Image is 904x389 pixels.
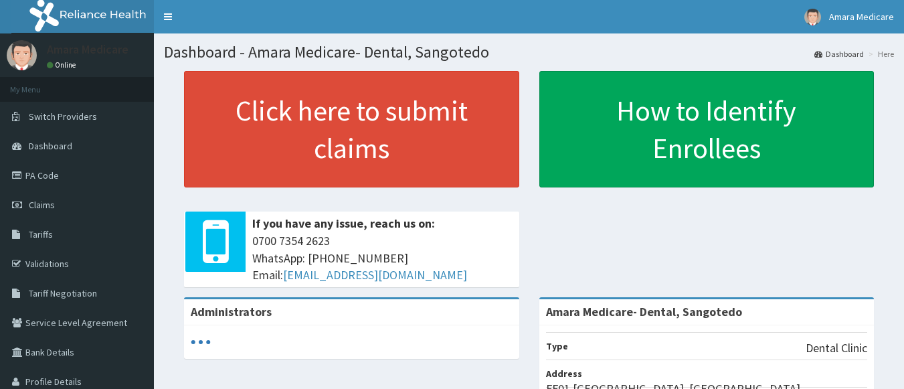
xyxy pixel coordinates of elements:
svg: audio-loading [191,332,211,352]
a: How to Identify Enrollees [539,71,875,187]
b: Address [546,368,582,380]
p: Dental Clinic [806,339,867,357]
span: Switch Providers [29,110,97,123]
a: [EMAIL_ADDRESS][DOMAIN_NAME] [283,267,467,283]
li: Here [865,48,894,60]
b: Type [546,340,568,352]
span: Dashboard [29,140,72,152]
span: Claims [29,199,55,211]
a: Dashboard [814,48,864,60]
b: If you have any issue, reach us on: [252,216,435,231]
h1: Dashboard - Amara Medicare- Dental, Sangotedo [164,44,894,61]
span: Tariffs [29,228,53,240]
a: Click here to submit claims [184,71,519,187]
b: Administrators [191,304,272,319]
span: Tariff Negotiation [29,287,97,299]
img: User Image [804,9,821,25]
img: User Image [7,40,37,70]
span: 0700 7354 2623 WhatsApp: [PHONE_NUMBER] Email: [252,232,513,284]
p: Amara Medicare [47,44,128,56]
a: Online [47,60,79,70]
strong: Amara Medicare- Dental, Sangotedo [546,304,742,319]
span: Amara Medicare [829,11,894,23]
